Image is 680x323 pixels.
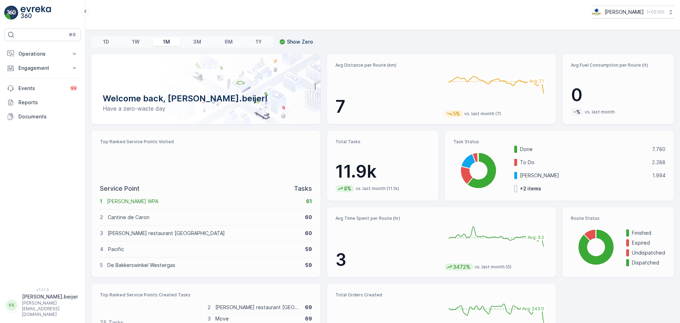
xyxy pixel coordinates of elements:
[215,304,301,311] p: [PERSON_NAME] restaurant [GEOGRAPHIC_DATA]
[18,99,78,106] p: Reports
[305,315,312,322] p: 69
[100,139,312,145] p: Top Ranked Service Points Visited
[335,62,439,68] p: Avg Distance per Route (km)
[287,38,313,45] p: Show Zero
[4,95,81,110] a: Reports
[103,104,309,113] p: Have a zero-waste day
[208,304,211,311] p: 2
[22,293,78,300] p: [PERSON_NAME].beijer
[306,198,312,205] p: 61
[294,184,312,194] p: Tasks
[335,139,430,145] p: Total Tasks
[18,85,65,92] p: Events
[452,110,461,117] p: 5%
[208,315,211,322] p: 3
[305,214,312,221] p: 60
[652,146,665,153] p: 7.780
[335,96,439,117] p: 7
[335,249,439,271] p: 3
[21,6,51,20] img: logo_light-DOdMpM7g.png
[632,259,665,266] p: Dispatched
[4,6,18,20] img: logo
[4,47,81,61] button: Operations
[464,111,501,117] p: vs. last month (7)
[225,38,233,45] p: 6M
[335,216,439,221] p: Avg Time Spent per Route (hr)
[100,262,103,269] p: 5
[18,113,78,120] p: Documents
[605,9,644,16] p: [PERSON_NAME]
[632,239,665,246] p: Expired
[571,216,665,221] p: Route Status
[100,292,312,298] p: Top Ranked Service Points Created Tasks
[100,214,103,221] p: 2
[452,263,471,271] p: 3472%
[632,249,665,256] p: Undispatched
[632,229,665,236] p: Finished
[100,198,102,205] p: 1
[305,246,312,253] p: 59
[108,214,300,221] p: Cantine de Caron
[591,8,602,16] img: basis-logo_rgb2x.png
[652,159,665,166] p: 2.288
[103,38,109,45] p: 1D
[4,293,81,317] button: KK[PERSON_NAME].beijer[PERSON_NAME][EMAIL_ADDRESS][DOMAIN_NAME]
[100,184,140,194] p: Service Point
[305,262,312,269] p: 59
[343,185,352,192] p: 8%
[4,81,81,95] a: Events99
[335,161,430,182] p: 11.9k
[571,84,665,106] p: 0
[305,304,312,311] p: 69
[18,50,67,57] p: Operations
[4,110,81,124] a: Documents
[103,93,309,104] p: Welcome back, [PERSON_NAME].beijer!
[107,198,301,205] p: [PERSON_NAME] WPA
[71,85,76,91] p: 99
[573,108,581,116] p: -%
[652,172,665,179] p: 1.994
[4,61,81,75] button: Engagement
[132,38,140,45] p: 1W
[107,262,301,269] p: De Bakkerswinkel Westergas
[356,186,399,191] p: vs. last month (11.1k)
[520,185,541,192] p: + 2 items
[585,109,615,115] p: vs. last month
[335,292,439,298] p: Total Orders Created
[4,288,81,292] span: v 1.51.0
[108,246,301,253] p: Pacific
[193,38,201,45] p: 3M
[22,300,78,317] p: [PERSON_NAME][EMAIL_ADDRESS][DOMAIN_NAME]
[18,65,67,72] p: Engagement
[256,38,262,45] p: 1Y
[647,9,664,15] p: ( +02:00 )
[108,230,300,237] p: [PERSON_NAME] restaurant [GEOGRAPHIC_DATA]
[520,172,648,179] p: [PERSON_NAME]
[305,230,312,237] p: 60
[591,6,674,18] button: [PERSON_NAME](+02:00)
[69,32,76,38] p: ⌘B
[163,38,170,45] p: 1M
[6,300,17,311] div: KK
[475,264,511,270] p: vs. last month (0)
[520,159,647,166] p: To Do
[520,146,647,153] p: Done
[100,230,103,237] p: 3
[215,315,301,322] p: Move
[571,62,665,68] p: Avg Fuel Consumption per Route (lt)
[453,139,665,145] p: Task Status
[100,246,103,253] p: 4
